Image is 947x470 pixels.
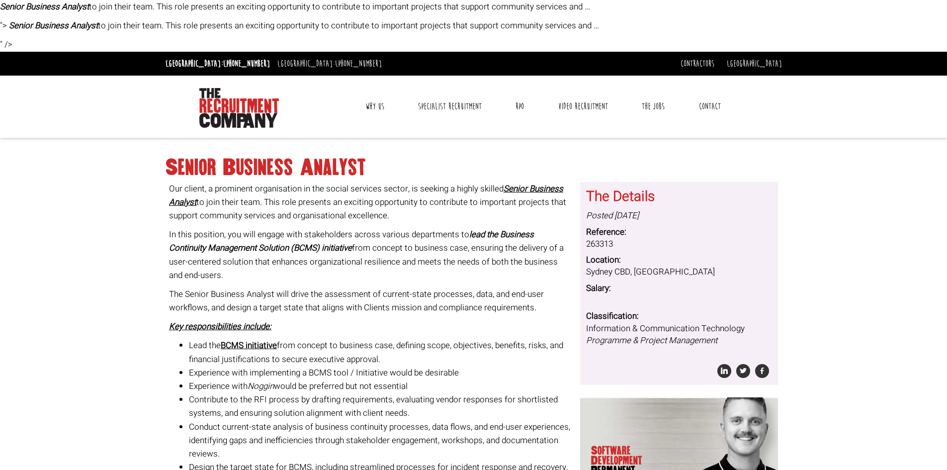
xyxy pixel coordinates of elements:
[586,282,772,294] dt: Salary:
[691,94,728,119] a: Contact
[223,58,270,69] a: [PHONE_NUMBER]
[586,323,772,347] dd: Information & Communication Technology
[586,334,717,347] i: Programme & Project Management
[169,228,573,282] p: In this position, you will engage with stakeholders across various departments to from concept to...
[634,94,672,119] a: The Jobs
[586,238,772,250] dd: 263313
[586,254,772,266] dt: Location:
[189,339,573,366] li: Lead the from concept to business case, defining scope, objectives, benefits, risks, and financia...
[586,266,772,278] dd: Sydney CBD, [GEOGRAPHIC_DATA]
[166,159,782,177] h1: Senior Business Analyst
[586,226,772,238] dt: Reference:
[248,380,274,392] em: Noggin
[9,19,98,32] strong: Senior Business Analyst
[169,228,534,254] strong: lead the Business Continuity Management Solution (BCMS) initiative
[221,339,277,352] strong: BCMS initiative
[275,56,384,72] li: [GEOGRAPHIC_DATA]:
[169,320,271,333] strong: Key responsibilities include:
[169,183,563,208] strong: Senior Business Analyst
[586,189,772,205] h3: The Details
[335,58,382,69] a: [PHONE_NUMBER]
[681,58,714,69] a: Contractors
[189,379,573,393] li: Experience with would be preferred but not essential
[163,56,272,72] li: [GEOGRAPHIC_DATA]:
[199,88,279,128] img: The Recruitment Company
[411,94,489,119] a: Specialist Recruitment
[189,366,573,379] li: Experience with implementing a BCMS tool / Initiative would be desirable
[169,182,573,223] p: Our client, a prominent organisation in the social services sector, is seeking a highly skilled t...
[358,94,392,119] a: Why Us
[189,393,573,420] li: Contribute to the RFI process by drafting requirements, evaluating vendor responses for shortlist...
[551,94,615,119] a: Video Recruitment
[586,209,639,222] i: Posted [DATE]
[189,420,573,461] li: Conduct current-state analysis of business continuity processes, data flows, and end-user experie...
[169,287,573,314] p: The Senior Business Analyst will drive the assessment of current-state processes, data, and end-u...
[586,310,772,322] dt: Classification:
[508,94,531,119] a: RPO
[727,58,782,69] a: [GEOGRAPHIC_DATA]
